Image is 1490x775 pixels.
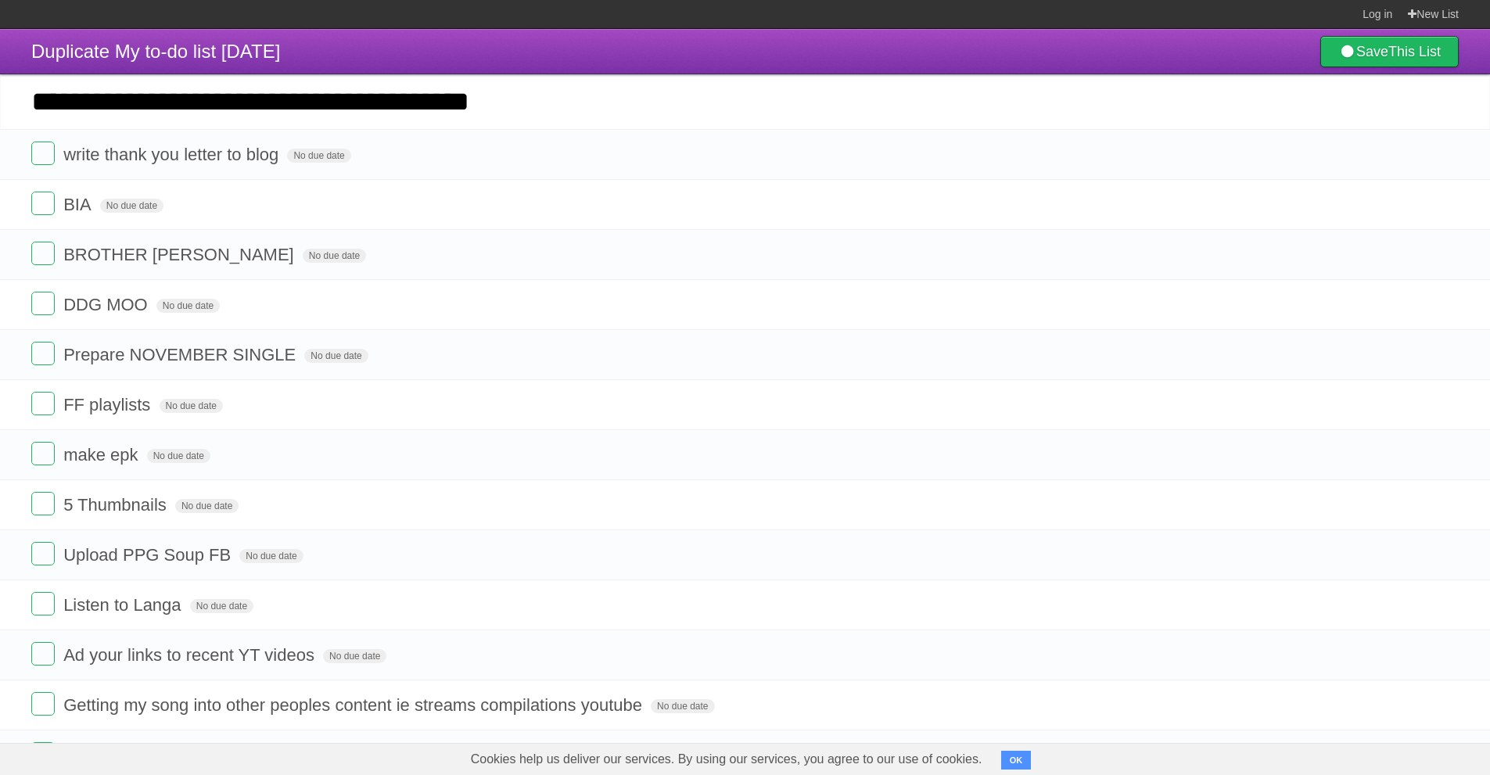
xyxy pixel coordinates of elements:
[31,41,280,62] span: Duplicate My to-do list [DATE]
[31,542,55,565] label: Done
[1320,36,1459,67] a: SaveThis List
[1001,751,1032,770] button: OK
[63,345,300,364] span: Prepare NOVEMBER SINGLE
[63,645,318,665] span: Ad your links to recent YT videos
[323,649,386,663] span: No due date
[239,549,303,563] span: No due date
[31,592,55,615] label: Done
[156,299,220,313] span: No due date
[175,499,239,513] span: No due date
[31,242,55,265] label: Done
[304,349,368,363] span: No due date
[287,149,350,163] span: No due date
[147,449,210,463] span: No due date
[63,495,171,515] span: 5 Thumbnails
[31,192,55,215] label: Done
[303,249,366,263] span: No due date
[100,199,163,213] span: No due date
[31,342,55,365] label: Done
[31,692,55,716] label: Done
[31,442,55,465] label: Done
[63,445,142,465] span: make epk
[31,292,55,315] label: Done
[455,744,998,775] span: Cookies help us deliver our services. By using our services, you agree to our use of cookies.
[63,545,235,565] span: Upload PPG Soup FB
[31,142,55,165] label: Done
[1388,44,1441,59] b: This List
[63,595,185,615] span: Listen to Langa
[63,295,152,314] span: DDG MOO
[31,742,55,766] label: Done
[190,599,253,613] span: No due date
[63,145,282,164] span: write thank you letter to blog
[651,699,714,713] span: No due date
[160,399,223,413] span: No due date
[31,642,55,666] label: Done
[31,392,55,415] label: Done
[63,395,154,414] span: FF playlists
[31,492,55,515] label: Done
[63,695,646,715] span: Getting my song into other peoples content ie streams compilations youtube
[63,245,298,264] span: BROTHER [PERSON_NAME]
[63,195,95,214] span: BIA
